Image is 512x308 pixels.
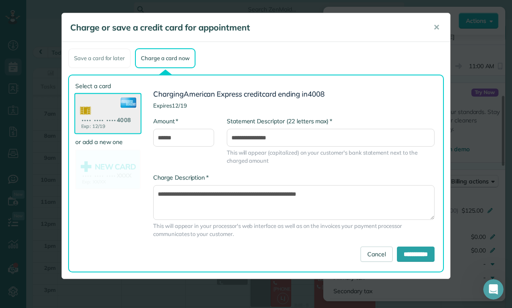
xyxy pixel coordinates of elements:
[75,82,140,90] label: Select a card
[135,48,195,68] div: Charge a card now
[153,222,435,238] span: This will appear in your processor's web interface as well as on the invoices your payment proces...
[153,173,209,182] label: Charge Description
[244,89,262,98] span: credit
[153,117,178,125] label: Amount
[70,22,421,33] h5: Charge or save a credit card for appointment
[153,90,435,98] h3: Charging card ending in
[172,102,187,109] span: 12/19
[308,89,325,98] span: 4008
[184,89,242,98] span: American Express
[227,149,435,165] span: This will appear (capitalized) on your customer's bank statement next to the charged amount
[483,279,504,300] iframe: Intercom live chat
[68,48,131,68] div: Save a card for later
[361,247,393,262] a: Cancel
[153,103,435,108] h4: Expires
[433,22,440,32] span: ✕
[75,138,140,146] label: or add a new one
[227,117,332,125] label: Statement Descriptor (22 letters max)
